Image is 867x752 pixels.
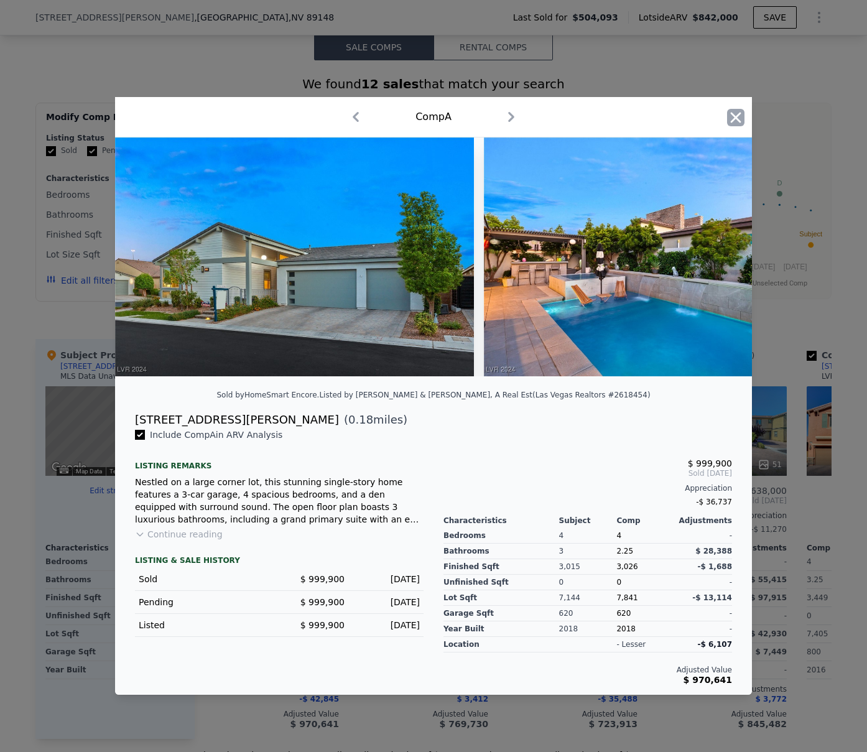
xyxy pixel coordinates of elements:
div: - [674,606,732,621]
div: Listed by [PERSON_NAME] & [PERSON_NAME], A Real Est (Las Vegas Realtors #2618454) [319,391,650,399]
div: Adjusted Value [443,665,732,675]
div: Comp A [415,109,452,124]
div: [DATE] [355,573,420,585]
div: Listed [139,619,269,631]
div: 4 [559,528,617,544]
div: Sold by HomeSmart Encore . [216,391,319,399]
div: Subject [559,516,617,526]
span: 4 [616,531,621,540]
div: Pending [139,596,269,608]
div: 3 [559,544,617,559]
div: Year Built [443,621,559,637]
button: Continue reading [135,528,223,541]
div: - [674,528,732,544]
div: Comp [616,516,674,526]
div: Bathrooms [443,544,559,559]
div: 620 [559,606,617,621]
div: Unfinished Sqft [443,575,559,590]
div: - lesser [616,639,646,649]
div: Adjustments [674,516,732,526]
div: 3,015 [559,559,617,575]
span: $ 999,900 [300,597,345,607]
span: $ 970,641 [684,675,732,685]
span: 0 [616,578,621,587]
img: Property Img [115,137,474,376]
div: 0 [559,575,617,590]
div: Bedrooms [443,528,559,544]
span: ( miles) [339,411,407,429]
div: - [674,575,732,590]
span: -$ 1,688 [698,562,732,571]
span: $ 28,388 [695,547,732,555]
span: -$ 36,737 [696,498,732,506]
div: Listing remarks [135,451,424,471]
span: -$ 13,114 [692,593,732,602]
div: location [443,637,559,652]
span: $ 999,900 [300,574,345,584]
div: - [674,621,732,637]
div: Sold [139,573,269,585]
div: 2018 [559,621,617,637]
span: Include Comp A in ARV Analysis [145,430,287,440]
div: 2018 [616,621,674,637]
span: $ 999,900 [688,458,732,468]
span: 3,026 [616,562,637,571]
div: [STREET_ADDRESS][PERSON_NAME] [135,411,339,429]
div: 7,144 [559,590,617,606]
div: [DATE] [355,619,420,631]
span: $ 999,900 [300,620,345,630]
span: Sold [DATE] [443,468,732,478]
div: Characteristics [443,516,559,526]
div: Garage Sqft [443,606,559,621]
div: [DATE] [355,596,420,608]
span: -$ 6,107 [698,640,732,649]
div: Lot Sqft [443,590,559,606]
div: Nestled on a large corner lot, this stunning single-story home features a 3-car garage, 4 spaciou... [135,476,424,526]
div: Appreciation [443,483,732,493]
div: 2.25 [616,544,674,559]
span: 0.18 [348,413,373,426]
img: Property Img [484,137,843,376]
div: Finished Sqft [443,559,559,575]
span: 620 [616,609,631,618]
div: LISTING & SALE HISTORY [135,555,424,568]
span: 7,841 [616,593,637,602]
